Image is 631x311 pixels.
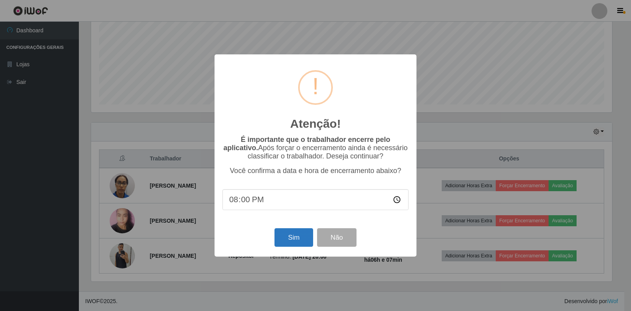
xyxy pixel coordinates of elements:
p: Após forçar o encerramento ainda é necessário classificar o trabalhador. Deseja continuar? [222,136,409,160]
button: Não [317,228,356,247]
h2: Atenção! [290,117,341,131]
b: É importante que o trabalhador encerre pelo aplicativo. [223,136,390,152]
button: Sim [274,228,313,247]
p: Você confirma a data e hora de encerramento abaixo? [222,167,409,175]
